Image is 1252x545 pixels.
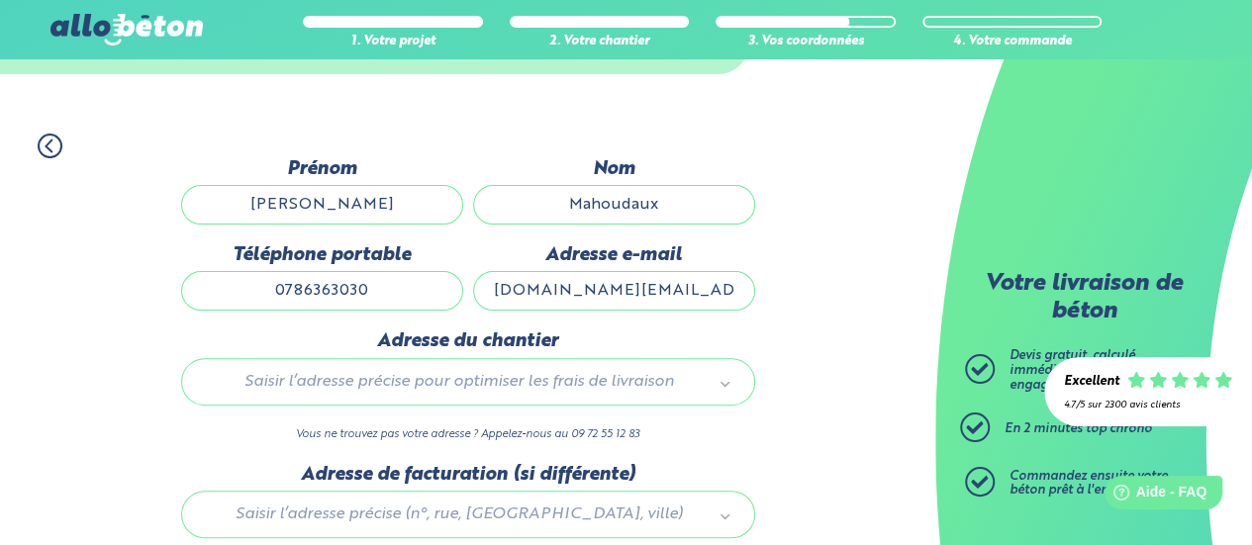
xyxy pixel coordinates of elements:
[181,425,755,444] p: Vous ne trouvez pas votre adresse ? Appelez-nous au 09 72 55 12 83
[922,35,1103,49] div: 4. Votre commande
[303,35,483,49] div: 1. Votre projet
[181,244,463,266] label: Téléphone portable
[181,330,755,352] label: Adresse du chantier
[50,14,203,45] img: allobéton
[202,369,734,395] a: Saisir l’adresse précise pour optimiser les frais de livraison
[210,369,709,395] span: Saisir l’adresse précise pour optimiser les frais de livraison
[473,244,755,266] label: Adresse e-mail
[181,271,463,311] input: ex : 0642930817
[1076,468,1230,523] iframe: Help widget launcher
[181,158,463,180] label: Prénom
[510,35,690,49] div: 2. Votre chantier
[181,185,463,225] input: Quel est votre prénom ?
[716,35,896,49] div: 3. Vos coordonnées
[473,185,755,225] input: Quel est votre nom de famille ?
[473,158,755,180] label: Nom
[473,271,755,311] input: ex : contact@allobeton.fr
